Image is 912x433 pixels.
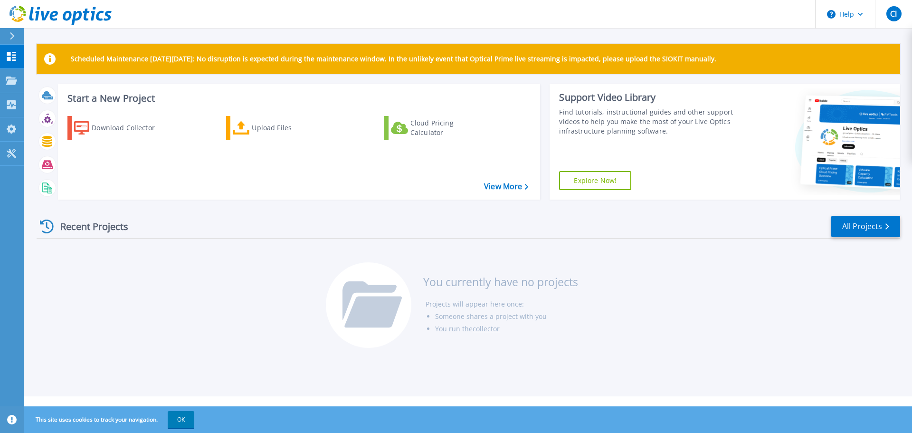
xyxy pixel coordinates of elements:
[559,91,738,104] div: Support Video Library
[473,324,500,333] a: collector
[168,411,194,428] button: OK
[890,10,897,18] span: CI
[67,93,528,104] h3: Start a New Project
[67,116,173,140] a: Download Collector
[423,277,578,287] h3: You currently have no projects
[559,107,738,136] div: Find tutorials, instructional guides and other support videos to help you make the most of your L...
[252,118,328,137] div: Upload Files
[484,182,528,191] a: View More
[435,323,578,335] li: You run the
[92,118,168,137] div: Download Collector
[831,216,900,237] a: All Projects
[384,116,490,140] a: Cloud Pricing Calculator
[226,116,332,140] a: Upload Files
[410,118,486,137] div: Cloud Pricing Calculator
[426,298,578,310] li: Projects will appear here once:
[71,55,716,63] p: Scheduled Maintenance [DATE][DATE]: No disruption is expected during the maintenance window. In t...
[435,310,578,323] li: Someone shares a project with you
[559,171,631,190] a: Explore Now!
[26,411,194,428] span: This site uses cookies to track your navigation.
[37,215,141,238] div: Recent Projects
